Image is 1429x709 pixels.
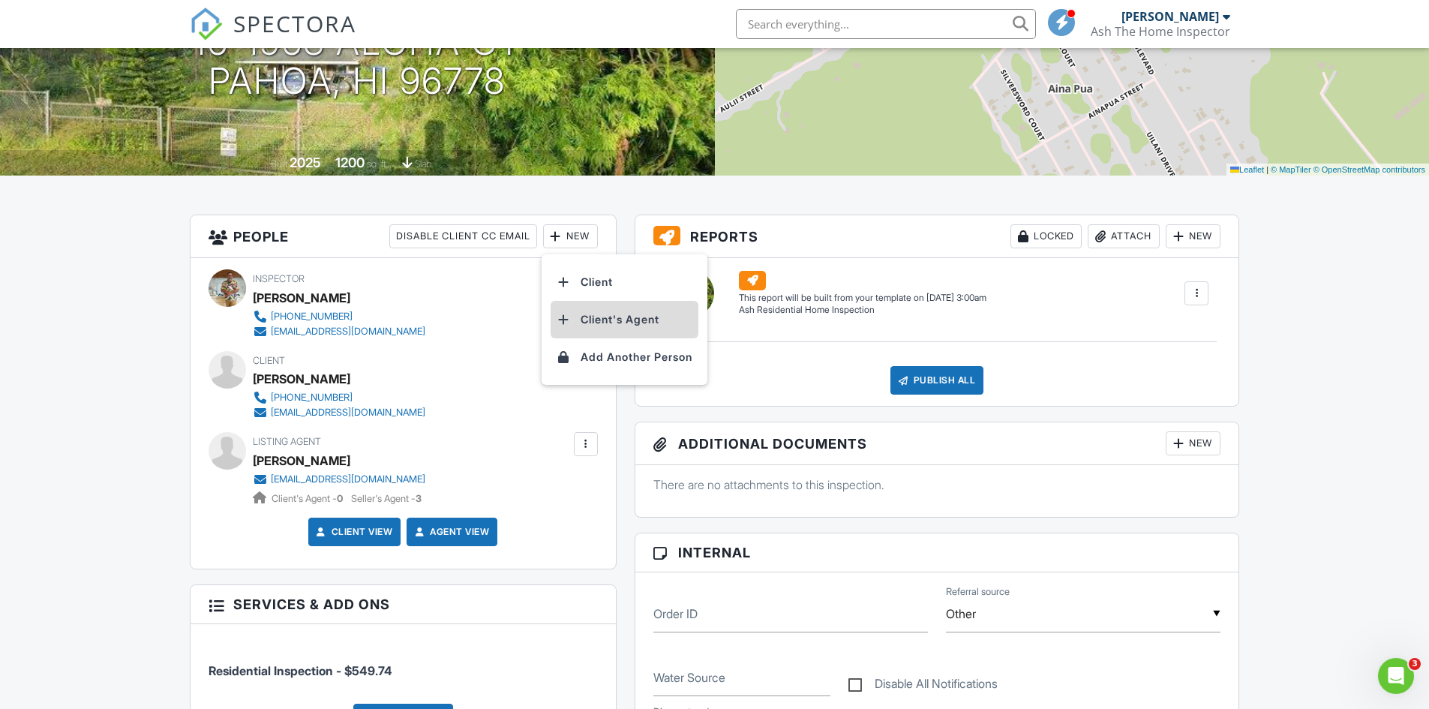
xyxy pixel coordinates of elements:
div: [PERSON_NAME] [253,368,350,390]
a: Leaflet [1230,165,1264,174]
div: Disable Client CC Email [389,224,537,248]
div: [PHONE_NUMBER] [271,392,353,404]
div: [EMAIL_ADDRESS][DOMAIN_NAME] [271,407,425,419]
div: This report will be built from your template on [DATE] 3:00am [739,292,986,304]
span: Seller's Agent - [351,493,422,504]
div: Locked [1010,224,1082,248]
a: [PHONE_NUMBER] [253,309,425,324]
a: [PHONE_NUMBER] [253,390,425,405]
div: 2025 [290,155,321,170]
p: There are no attachments to this inspection. [653,476,1221,493]
a: © MapTiler [1271,165,1311,174]
a: Agent View [412,524,489,539]
label: Order ID [653,605,698,622]
h3: People [191,215,616,258]
a: © OpenStreetMap contributors [1313,165,1425,174]
span: Residential Inspection - $549.74 [209,663,392,678]
label: Referral source [946,585,1010,599]
a: [EMAIL_ADDRESS][DOMAIN_NAME] [253,324,425,339]
span: Listing Agent [253,436,321,447]
span: Client's Agent - [272,493,345,504]
div: [PHONE_NUMBER] [271,311,353,323]
label: Water Source [653,669,725,686]
span: 3 [1409,658,1421,670]
img: The Best Home Inspection Software - Spectora [190,8,223,41]
a: Client View [314,524,393,539]
strong: 3 [416,493,422,504]
span: Client [253,355,285,366]
div: Ash Residential Home Inspection [739,304,986,317]
div: Ash The Home Inspector [1091,24,1230,39]
a: SPECTORA [190,20,356,52]
label: Disable All Notifications [848,677,998,695]
div: [EMAIL_ADDRESS][DOMAIN_NAME] [271,326,425,338]
a: [PERSON_NAME] [253,449,350,472]
span: sq. ft. [367,158,388,170]
strong: 0 [337,493,343,504]
span: Inspector [253,273,305,284]
div: [PERSON_NAME] [1121,9,1219,24]
input: Water Source [653,659,830,696]
div: New [1166,224,1220,248]
span: slab [415,158,431,170]
h3: Reports [635,215,1239,258]
div: Publish All [890,366,984,395]
div: Attach [1088,224,1160,248]
div: [PERSON_NAME] [253,287,350,309]
h3: Internal [635,533,1239,572]
h3: Services & Add ons [191,585,616,624]
iframe: Intercom live chat [1378,658,1414,694]
a: [EMAIL_ADDRESS][DOMAIN_NAME] [253,405,425,420]
a: [EMAIL_ADDRESS][DOMAIN_NAME] [253,472,425,487]
div: 1200 [335,155,365,170]
li: Service: Residential Inspection [209,635,598,691]
input: Search everything... [736,9,1036,39]
div: [EMAIL_ADDRESS][DOMAIN_NAME] [271,473,425,485]
span: | [1266,165,1268,174]
div: New [543,224,598,248]
h3: Additional Documents [635,422,1239,465]
span: SPECTORA [233,8,356,39]
div: New [1166,431,1220,455]
span: Built [271,158,287,170]
h1: 16-1963 Aloha Ct Pahoa, HI 96778 [193,23,521,102]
